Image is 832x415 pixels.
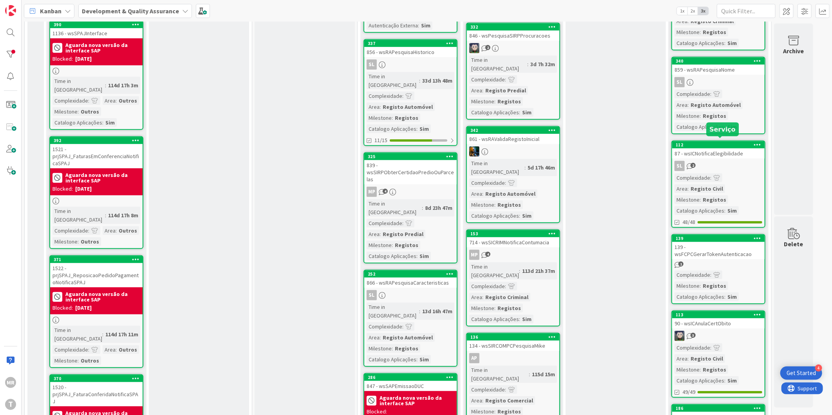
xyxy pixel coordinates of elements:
span: : [710,90,711,98]
div: JC [467,146,559,157]
div: Registo Automóvel [381,103,435,111]
div: Registo Automóvel [483,189,537,198]
div: Sim [103,118,117,127]
div: 90 - wsICAnulaCertObito [672,318,765,328]
span: 48/48 [682,218,695,226]
div: 342861 - wsRAValidaRegistoInicial [467,127,559,144]
span: : [392,114,393,122]
span: : [482,396,483,405]
div: 33d 13h 48m [420,76,454,85]
span: : [88,96,89,105]
div: Registo Criminal [483,293,530,301]
div: Catalogo Aplicações [675,123,724,131]
div: 139139 - wsFCPCGerarTokenAutenticacao [672,235,765,259]
div: 136 [470,334,559,340]
span: : [88,226,89,235]
span: 2 [691,163,696,168]
div: Delete [784,239,803,249]
div: 3921521 - prjSPAJ_FaturasEmConferenciaNotificaSPAJ [50,137,143,168]
div: Time in [GEOGRAPHIC_DATA] [469,56,527,73]
span: 3x [698,7,709,15]
span: : [116,226,117,235]
div: Time in [GEOGRAPHIC_DATA] [469,159,525,176]
span: : [519,267,520,275]
div: Get Started [787,369,816,377]
div: Registo Civil [689,184,725,193]
div: 337856 - wsRAPesquisaHistorico [364,40,457,57]
div: Sim [419,21,432,30]
div: Area [103,226,116,235]
div: Registo Automóvel [381,333,435,342]
div: 186 [676,406,765,411]
span: : [687,354,689,363]
div: Registos [701,195,728,204]
div: 113 [672,311,765,318]
div: 11287 - wsICNotificaElegibilidade [672,141,765,159]
div: Time in [GEOGRAPHIC_DATA] [367,303,419,320]
div: Milestone [469,97,494,106]
div: 153 [467,230,559,237]
div: Archive [783,46,804,56]
div: Sim [725,39,739,47]
div: 3711522 - prjSPAJ_ReposicaoPedidoPagamentoNotificaSPAJ [50,256,143,287]
div: Registos [496,304,523,312]
div: Complexidade [675,173,710,182]
span: Support [16,1,36,11]
div: MP [467,250,559,260]
span: : [392,344,393,353]
div: Catalogo Aplicações [469,315,519,323]
div: Catalogo Aplicações [675,376,724,385]
div: Registo Predial [483,86,528,95]
div: Area [367,230,380,238]
span: : [525,163,526,172]
span: : [380,103,381,111]
div: Area [469,396,482,405]
div: 325 [368,154,457,159]
div: 3d 7h 32m [528,60,557,69]
div: 8d 23h 47m [423,204,454,212]
div: Blocked: [52,185,73,193]
span: : [527,60,528,69]
div: 114d 17h 3m [106,81,140,90]
div: Area [469,86,482,95]
div: SL [675,161,685,171]
div: 714 - wsSICRIMNotificaContumacia [467,237,559,247]
div: Time in [GEOGRAPHIC_DATA] [469,366,529,383]
span: : [724,376,725,385]
span: : [710,271,711,279]
div: Outros [79,237,101,246]
div: SL [675,77,685,87]
img: LS [469,43,479,53]
span: : [494,304,496,312]
div: 1520 - prjSPAJ_FaturaConferidaNotificaSPAJ [50,382,143,406]
div: 325 [364,153,457,160]
div: 370 [54,376,143,381]
div: [DATE] [75,185,92,193]
span: : [105,211,106,220]
span: : [724,39,725,47]
span: 2 [485,45,490,50]
div: Complexidade [469,179,505,187]
span: : [482,293,483,301]
div: 4 [815,364,822,372]
b: Aguarda nova versão da interface SAP [380,395,454,406]
div: SL [672,77,765,87]
b: Aguarda nova versão da interface SAP [65,291,140,302]
div: Complexidade [469,75,505,84]
span: : [505,179,506,187]
span: 3 [691,333,696,338]
div: 859 - wsRAPesquisaNome [672,65,765,75]
div: MP [364,187,457,197]
div: Area [367,333,380,342]
div: 115d 15m [530,370,557,379]
img: Visit kanbanzone.com [5,5,16,16]
div: Milestone [52,237,78,246]
div: MP [367,187,377,197]
div: Milestone [675,195,700,204]
b: Aguarda nova versão da interface SAP [65,42,140,53]
div: Catalogo Aplicações [52,118,102,127]
div: 371 [50,256,143,263]
div: 139 - wsFCPCGerarTokenAutenticacao [672,242,765,259]
div: Complexidade [675,271,710,279]
div: [DATE] [75,304,92,312]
